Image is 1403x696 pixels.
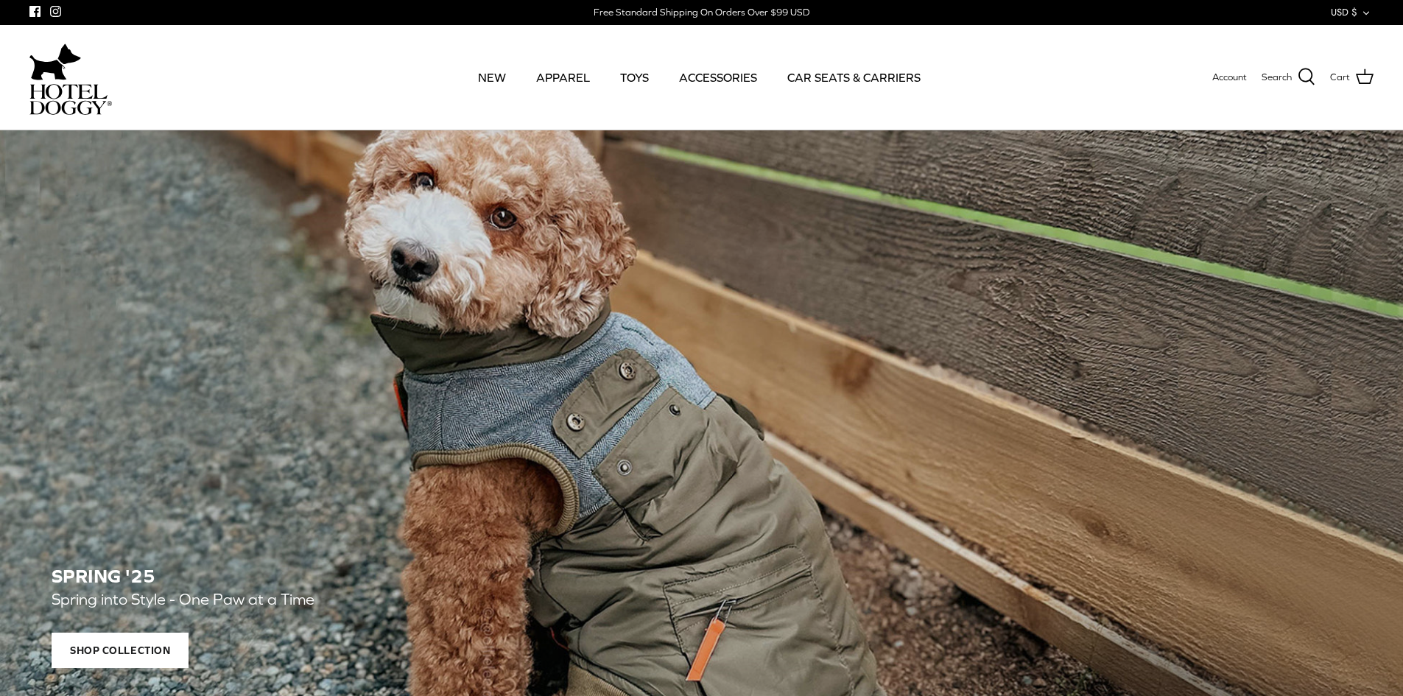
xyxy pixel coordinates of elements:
[29,6,41,17] a: Facebook
[594,1,809,24] a: Free Standard Shipping On Orders Over $99 USD
[1262,68,1315,87] a: Search
[774,52,934,102] a: CAR SEATS & CARRIERS
[523,52,603,102] a: APPAREL
[219,52,1180,102] div: Primary navigation
[1262,70,1292,85] span: Search
[465,52,519,102] a: NEW
[52,587,722,613] p: Spring into Style - One Paw at a Time
[50,6,61,17] a: Instagram
[1330,70,1350,85] span: Cart
[29,40,112,115] a: hoteldoggycom
[52,566,1351,587] h2: SPRING '25
[607,52,662,102] a: TOYS
[29,40,81,84] img: dog-icon.svg
[29,84,112,115] img: hoteldoggycom
[1212,70,1247,85] a: Account
[1330,68,1374,87] a: Cart
[1212,71,1247,82] span: Account
[666,52,770,102] a: ACCESSORIES
[594,6,809,19] div: Free Standard Shipping On Orders Over $99 USD
[52,633,189,668] span: Shop Collection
